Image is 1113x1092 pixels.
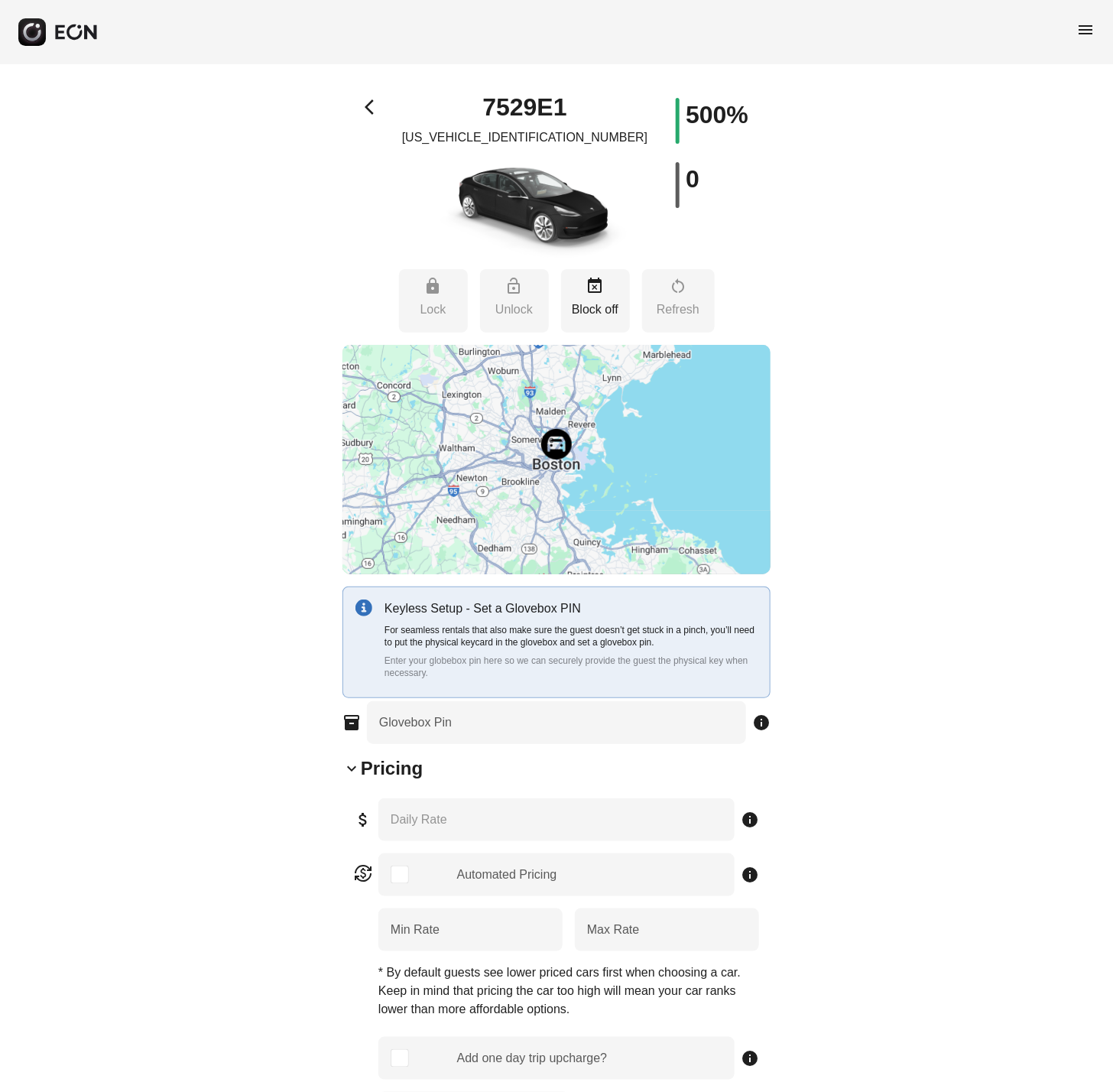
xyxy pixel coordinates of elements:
[457,1049,608,1068] div: Add one day trip upcharge?
[482,98,566,116] h1: 7529E1
[354,811,372,829] span: attach_money
[686,170,699,188] h1: 0
[342,713,361,732] span: inventory_2
[355,600,372,616] img: info
[569,301,622,319] p: Block off
[379,713,452,732] label: Glovebox Pin
[385,624,758,648] p: For seamless rentals that also make sure the guest doesn’t get stuck in a pinch, you’ll need to p...
[391,921,440,939] label: Min Rate
[365,98,383,116] span: arrow_back_ios
[378,964,759,1019] p: * By default guests see lower priced cars first when choosing a car. Keep in mind that pricing th...
[741,866,759,884] span: info
[385,655,758,679] p: Enter your globebox pin here so we can securely provide the guest the physical key when necessary.
[752,713,771,732] span: info
[354,864,372,882] span: currency_exchange
[741,1049,759,1068] span: info
[402,128,648,147] p: [US_VEHICLE_IDENTIFICATION_NUMBER]
[361,756,423,781] h2: Pricing
[561,269,630,333] button: Block off
[741,811,759,829] span: info
[587,921,639,939] label: Max Rate
[586,277,605,295] span: event_busy
[686,106,748,124] h1: 500%
[457,866,557,884] div: Automated Pricing
[418,153,632,260] img: car
[342,759,361,778] span: keyboard_arrow_down
[1076,21,1095,39] span: menu
[385,600,758,618] p: Keyless Setup - Set a Glovebox PIN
